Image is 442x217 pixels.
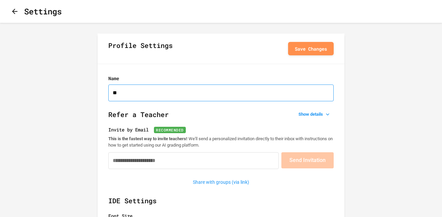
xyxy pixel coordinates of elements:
h2: Refer a Teacher [108,109,334,126]
button: Send Invitation [281,152,334,168]
button: Show details [296,110,334,119]
label: Invite by Email [108,126,334,133]
p: We'll send a personalized invitation directly to their inbox with instructions on how to get star... [108,136,334,148]
button: Share with groups (via link) [189,177,253,187]
button: Save Changes [288,42,334,55]
h2: Profile Settings [108,40,173,57]
strong: This is the fastest way to invite teachers! [108,136,187,141]
span: Recommended [154,127,186,133]
label: Name [108,75,334,82]
h2: IDE Settings [108,196,334,212]
h1: Settings [24,5,62,17]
